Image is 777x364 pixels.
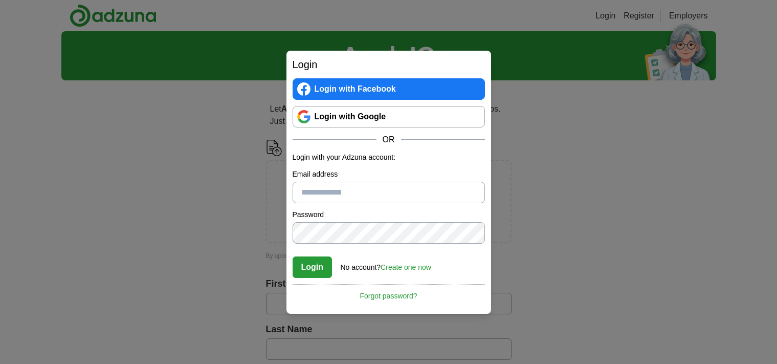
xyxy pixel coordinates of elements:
button: Login [293,256,332,278]
h2: Login [293,57,485,72]
a: Forgot password? [293,284,485,302]
a: Login with Facebook [293,78,485,100]
p: Login with your Adzuna account: [293,152,485,163]
a: Login with Google [293,106,485,127]
label: Email address [293,169,485,180]
label: Password [293,209,485,220]
div: No account? [341,256,431,273]
a: Create one now [381,263,431,271]
span: OR [376,134,401,146]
